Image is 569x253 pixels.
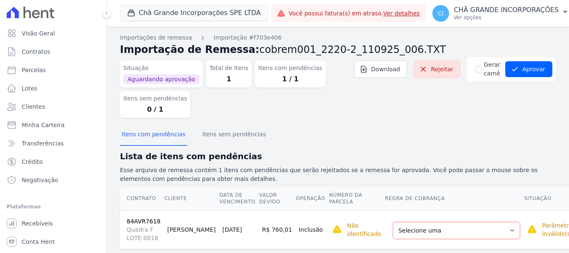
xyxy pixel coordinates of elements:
[22,238,55,246] span: Conta Hent
[127,218,160,225] a: 84AVR7618
[164,187,219,210] th: Cliente
[258,74,322,84] dd: 1 / 1
[3,135,103,152] a: Transferências
[3,43,103,60] a: Contratos
[120,33,556,42] nav: Breadcrumb
[454,6,559,14] p: CHÃ GRANDE INCORPORAÇÕES
[3,153,103,170] a: Crédito
[383,10,420,17] a: Ver detalhes
[3,117,103,133] a: Minha Carteira
[120,166,556,183] p: Esse arquivo de remessa contém 1 itens com pendências que serão rejeitados se a remessa for aprov...
[22,176,58,184] span: Negativação
[164,210,219,249] td: [PERSON_NAME]
[438,10,444,16] span: CI
[384,187,524,210] th: Regra de Cobrança
[219,210,259,249] td: [DATE]
[414,60,460,78] a: Rejeitar
[219,187,259,210] th: Data de Vencimento
[258,64,322,73] dt: Itens com pendências
[289,9,420,18] span: Você possui fatura(s) em atraso.
[354,60,407,78] a: Download
[22,139,64,148] span: Transferências
[210,64,249,73] dt: Total de Itens
[3,80,103,97] a: Lotes
[210,74,249,84] dd: 1
[123,74,200,84] span: Aguardando aprovação
[22,121,65,129] span: Minha Carteira
[22,48,50,56] span: Contratos
[3,233,103,250] a: Conta Hent
[123,105,187,115] dd: 0 / 1
[329,187,384,210] th: Número da Parcela
[214,33,282,42] a: Importação #f703e406
[120,33,192,42] a: Importações de remessa
[3,25,103,42] a: Visão Geral
[3,172,103,188] a: Negativação
[120,150,556,163] h2: Lista de itens com pendências
[123,94,187,103] dt: Itens sem pendências
[259,187,295,210] th: Valor devido
[22,66,46,74] span: Parcelas
[260,44,446,55] span: cobrem001_2220-2_110925_006.TXT
[7,202,100,212] div: Plataformas
[347,221,381,238] p: Não identificado
[120,42,556,57] h2: Importação de Remessa:
[120,124,187,146] button: Itens com pendências
[127,225,160,242] span: Quadra F LOTE 0018
[259,210,295,249] td: R$ 760,01
[3,62,103,78] a: Parcelas
[454,14,559,21] p: Ver opções
[123,64,200,73] dt: Situação
[120,187,164,210] th: Contrato
[22,29,55,38] span: Visão Geral
[120,5,268,21] button: Chã Grande Incorporações SPE LTDA
[22,219,53,228] span: Recebíveis
[295,210,329,249] td: Inclusão
[3,215,103,232] a: Recebíveis
[200,124,267,146] button: Itens sem pendências
[295,187,329,210] th: Operação
[484,60,500,78] label: Gerar carnê
[22,158,43,166] span: Crédito
[22,84,37,93] span: Lotes
[505,61,552,77] button: Aprovar
[22,103,45,111] span: Clientes
[3,98,103,115] a: Clientes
